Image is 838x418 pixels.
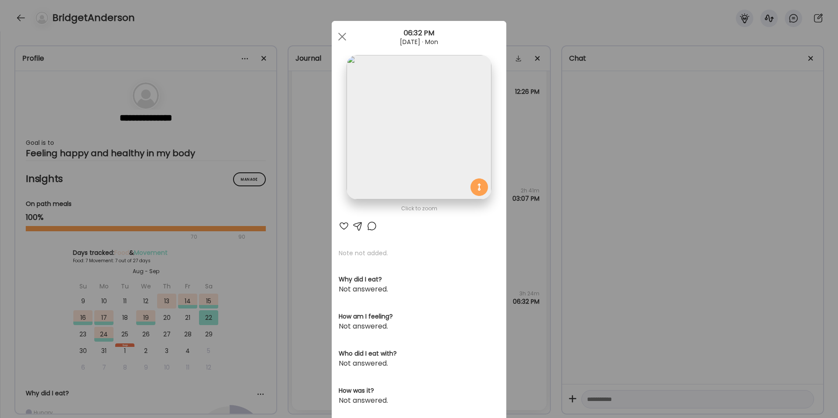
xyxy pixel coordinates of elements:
h3: Who did I eat with? [339,349,499,358]
div: Not answered. [339,358,499,369]
p: Note not added. [339,249,499,257]
div: Click to zoom [339,203,499,214]
div: [DATE] · Mon [332,38,506,45]
div: Not answered. [339,395,499,406]
div: 06:32 PM [332,28,506,38]
h3: Why did I eat? [339,275,499,284]
div: Not answered. [339,284,499,295]
img: images%2F74zDdk0iXReOQxgpKEDlAeOk4r23%2F0ykSaokQs8dQwVZbgPJu%2FuoXcAAcsMieSH4XhZqqk_1080 [347,55,491,199]
h3: How was it? [339,386,499,395]
h3: How am I feeling? [339,312,499,321]
div: Not answered. [339,321,499,332]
